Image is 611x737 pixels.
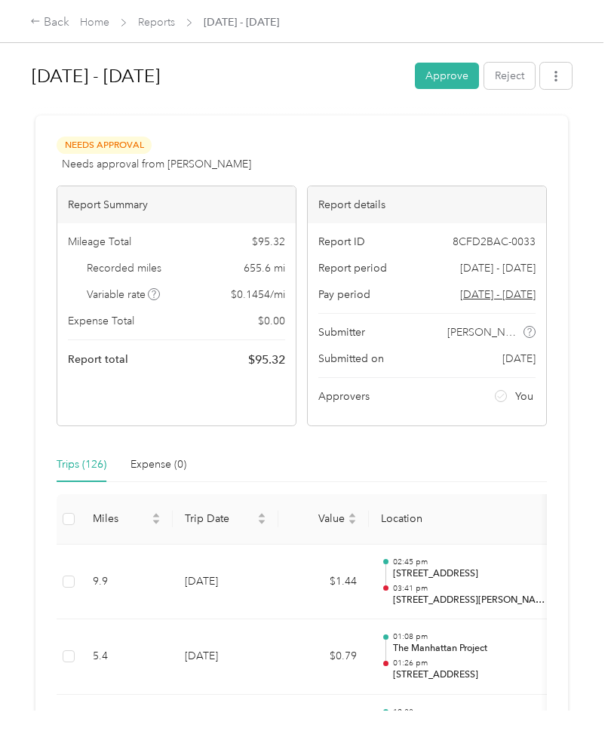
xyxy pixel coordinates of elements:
span: caret-up [348,511,357,520]
th: Miles [81,494,173,545]
span: Pay period [318,287,370,302]
p: 12:33 pm [393,707,545,717]
span: Needs approval from [PERSON_NAME] [62,156,251,172]
span: caret-up [152,511,161,520]
p: 01:08 pm [393,631,545,642]
td: 5.4 [81,619,173,695]
span: 655.6 mi [244,260,285,276]
span: caret-up [257,511,266,520]
span: $ 95.32 [252,234,285,250]
iframe: Everlance-gr Chat Button Frame [527,653,611,737]
span: $ 0.00 [258,313,285,329]
td: $0.79 [278,619,369,695]
span: Variable rate [87,287,161,302]
span: Expense Total [68,313,134,329]
div: Expense (0) [130,456,186,473]
span: Report period [318,260,387,276]
span: $ 95.32 [248,351,285,369]
span: Recorded miles [87,260,161,276]
button: Approve [415,63,479,89]
a: Reports [138,16,175,29]
span: You [515,388,533,404]
span: Go to pay period [460,287,536,302]
p: [STREET_ADDRESS] [393,668,545,682]
span: Trip Date [185,512,254,525]
div: Report details [308,186,546,223]
p: 03:41 pm [393,583,545,594]
span: Value [290,512,345,525]
p: 01:26 pm [393,658,545,668]
span: $ 0.1454 / mi [231,287,285,302]
button: Reject [484,63,535,89]
p: The Manhattan Project [393,642,545,656]
span: caret-down [348,517,357,527]
th: Location [369,494,557,545]
td: $1.44 [278,545,369,620]
td: [DATE] [173,545,278,620]
td: [DATE] [173,619,278,695]
p: [STREET_ADDRESS][PERSON_NAME] [393,594,545,607]
span: Submitter [318,324,365,340]
div: Report Summary [57,186,296,223]
p: 02:45 pm [393,557,545,567]
div: Trips (126) [57,456,106,473]
th: Trip Date [173,494,278,545]
span: [DATE] - [DATE] [204,14,279,30]
span: Miles [93,512,149,525]
span: Approvers [318,388,370,404]
span: [DATE] [502,351,536,367]
td: 9.9 [81,545,173,620]
span: caret-down [257,517,266,527]
th: Value [278,494,369,545]
span: caret-down [152,517,161,527]
span: [DATE] - [DATE] [460,260,536,276]
span: Report total [68,352,128,367]
span: Report ID [318,234,365,250]
div: Back [30,14,69,32]
a: Home [80,16,109,29]
span: Submitted on [318,351,384,367]
p: [STREET_ADDRESS] [393,567,545,581]
h1: Aug 1 - 31, 2025 [32,58,404,94]
span: Mileage Total [68,234,131,250]
span: 8CFD2BAC-0033 [453,234,536,250]
span: Needs Approval [57,137,152,154]
span: [PERSON_NAME] [447,324,521,340]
